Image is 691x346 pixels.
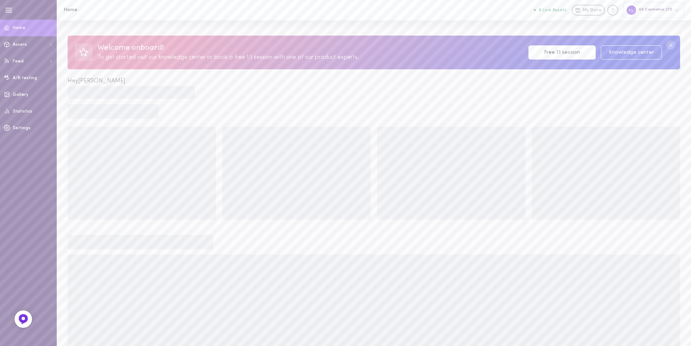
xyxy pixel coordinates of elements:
span: Feed [13,59,24,64]
span: Hey [PERSON_NAME] [68,78,125,84]
div: Welcome onboard! [97,43,523,53]
div: To get started visit our knowledge center or book a free 1:1 session with one of our product expe... [97,53,523,62]
a: 8 Live Assets [534,8,572,13]
span: Gallery [13,93,28,97]
div: Knowledge center [607,5,618,16]
span: A/B testing [13,76,37,80]
span: Home [13,26,25,30]
span: Statistics [13,109,32,114]
h1: Home [64,7,184,13]
div: GV Cosmetics LTD [623,2,684,18]
a: Free 1:1 session [528,45,596,60]
span: Assets [13,42,27,47]
img: Feedback Button [18,314,29,325]
button: 8 Live Assets [534,8,567,12]
span: My Store [583,7,602,14]
a: Knowledge center [601,45,662,60]
span: Settings [13,126,31,130]
a: My Store [572,5,605,16]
